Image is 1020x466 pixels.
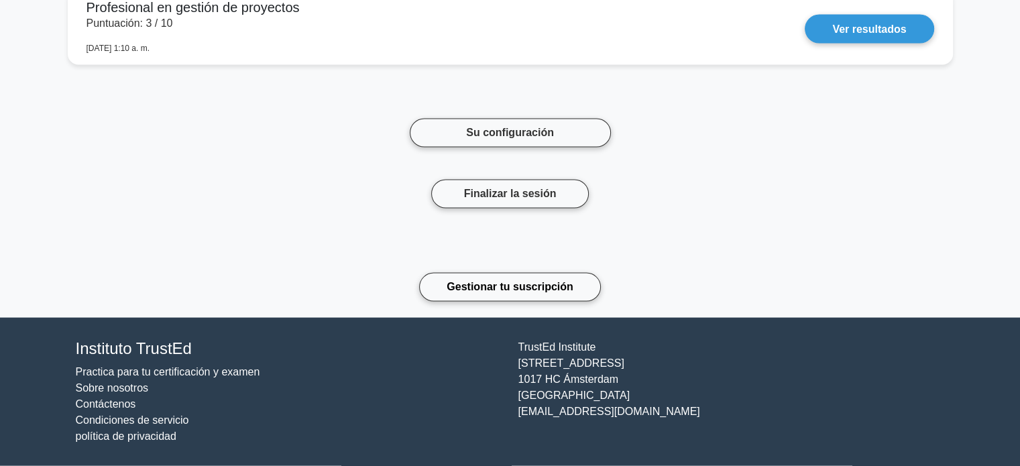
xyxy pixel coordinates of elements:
a: Sobre nosotros [76,382,149,394]
button: Finalizar la sesión [431,180,589,209]
font: [EMAIL_ADDRESS][DOMAIN_NAME] [518,406,700,417]
font: Su configuración [466,127,554,139]
a: Ver resultados [805,15,933,44]
a: Gestionar tu suscripción [419,273,600,302]
a: política de privacidad [76,430,176,442]
font: Instituto TrustEd [76,339,192,357]
a: Contáctenos [76,398,136,410]
a: Su configuración [410,119,611,148]
font: [STREET_ADDRESS] [518,357,624,369]
a: Practica para tu certificación y examen [76,366,260,377]
font: Gestionar tu suscripción [447,282,573,293]
font: Finalizar la sesión [464,188,557,200]
a: Condiciones de servicio [76,414,189,426]
font: [GEOGRAPHIC_DATA] [518,390,630,401]
font: 1017 HC Ámsterdam [518,373,618,385]
font: TrustEd Institute [518,341,596,353]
